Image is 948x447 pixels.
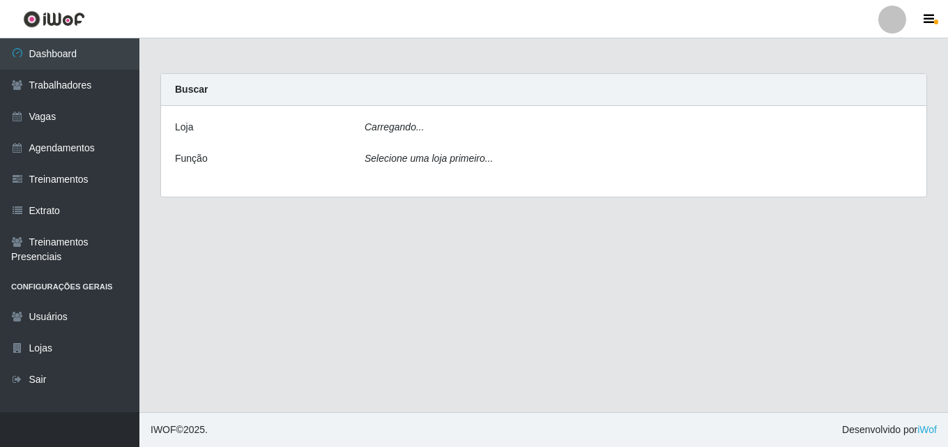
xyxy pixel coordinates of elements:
[842,423,937,437] span: Desenvolvido por
[151,424,176,435] span: IWOF
[175,120,193,135] label: Loja
[365,153,493,164] i: Selecione uma loja primeiro...
[365,121,425,132] i: Carregando...
[151,423,208,437] span: © 2025 .
[23,10,85,28] img: CoreUI Logo
[917,424,937,435] a: iWof
[175,84,208,95] strong: Buscar
[175,151,208,166] label: Função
